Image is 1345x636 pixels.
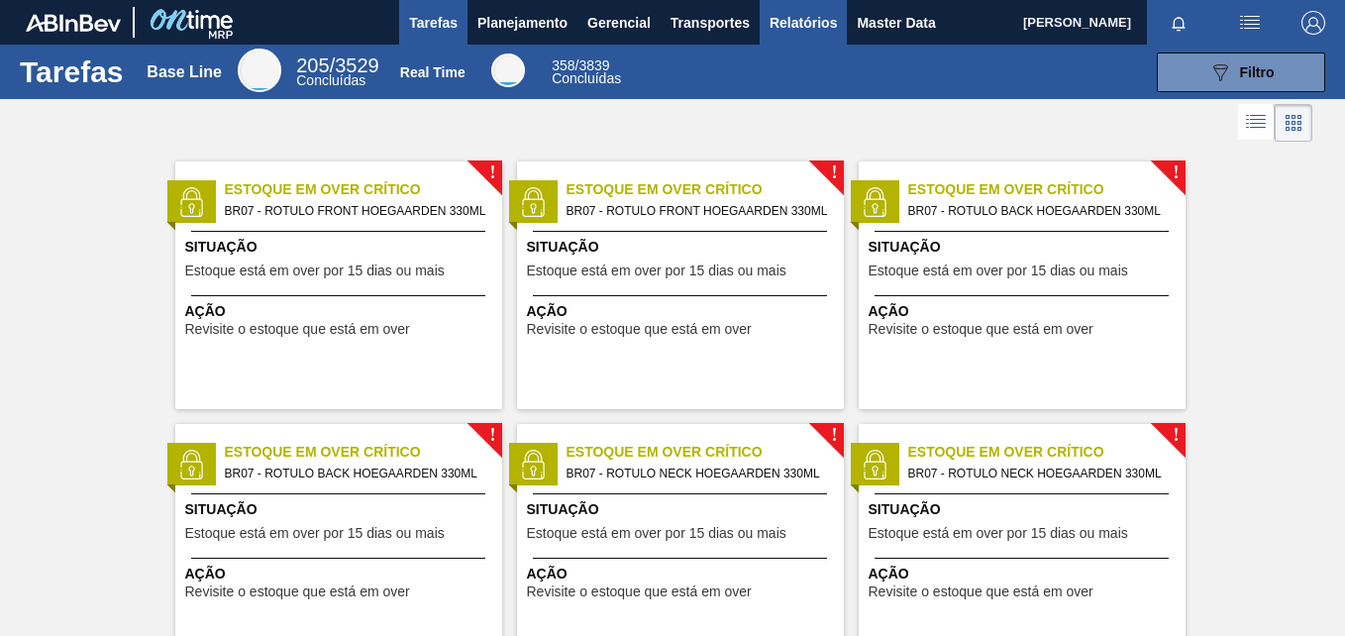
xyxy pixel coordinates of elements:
span: Ação [527,564,839,584]
span: BR07 - ROTULO NECK HOEGAARDEN 330ML [567,463,828,484]
span: Gerencial [587,11,651,35]
span: 358 [552,57,574,73]
div: Base Line [296,57,378,87]
div: Visão em Cards [1275,104,1312,142]
span: Situação [869,499,1181,520]
span: Revisite o estoque que está em over [527,322,752,337]
div: Base Line [238,49,281,92]
span: Ação [527,301,839,322]
span: / 3839 [552,57,609,73]
img: status [860,450,889,479]
span: Transportes [671,11,750,35]
span: Ação [869,564,1181,584]
span: / 3529 [296,54,378,76]
span: Estoque em Over Crítico [225,179,502,200]
span: Estoque está em over por 15 dias ou mais [185,526,445,541]
span: 205 [296,54,329,76]
img: Logout [1301,11,1325,35]
span: Estoque em Over Crítico [567,179,844,200]
span: Filtro [1240,64,1275,80]
span: Estoque em Over Crítico [908,179,1186,200]
span: BR07 - ROTULO BACK HOEGAARDEN 330ML [908,200,1170,222]
div: Real Time [491,53,525,87]
span: Ação [185,564,497,584]
span: ! [489,428,495,443]
span: Relatórios [770,11,837,35]
span: Situação [185,237,497,258]
span: ! [489,165,495,180]
span: Estoque em Over Crítico [225,442,502,463]
span: Concluídas [552,70,621,86]
img: TNhmsLtSVTkK8tSr43FrP2fwEKptu5GPRR3wAAAABJRU5ErkJggg== [26,14,121,32]
span: Situação [869,237,1181,258]
span: ! [1173,165,1179,180]
span: Estoque está em over por 15 dias ou mais [527,526,786,541]
span: Revisite o estoque que está em over [185,584,410,599]
span: Master Data [857,11,935,35]
span: Estoque está em over por 15 dias ou mais [869,264,1128,278]
span: Estoque está em over por 15 dias ou mais [869,526,1128,541]
img: status [518,187,548,217]
span: BR07 - ROTULO FRONT HOEGAARDEN 330ML [567,200,828,222]
span: Revisite o estoque que está em over [185,322,410,337]
span: Ação [869,301,1181,322]
button: Notificações [1147,9,1210,37]
span: Situação [185,499,497,520]
span: BR07 - ROTULO FRONT HOEGAARDEN 330ML [225,200,486,222]
span: Planejamento [477,11,568,35]
span: Estoque está em over por 15 dias ou mais [185,264,445,278]
h1: Tarefas [20,60,124,83]
div: Real Time [552,59,621,85]
img: userActions [1238,11,1262,35]
span: Situação [527,499,839,520]
div: Real Time [400,64,466,80]
span: Concluídas [296,72,365,88]
div: Visão em Lista [1238,104,1275,142]
span: BR07 - ROTULO NECK HOEGAARDEN 330ML [908,463,1170,484]
span: Ação [185,301,497,322]
div: Base Line [147,63,222,81]
img: status [860,187,889,217]
span: Revisite o estoque que está em over [869,322,1093,337]
span: Estoque está em over por 15 dias ou mais [527,264,786,278]
span: BR07 - ROTULO BACK HOEGAARDEN 330ML [225,463,486,484]
span: Revisite o estoque que está em over [527,584,752,599]
img: status [176,187,206,217]
span: Tarefas [409,11,458,35]
span: Estoque em Over Crítico [908,442,1186,463]
span: ! [831,165,837,180]
span: ! [1173,428,1179,443]
img: status [176,450,206,479]
span: Revisite o estoque que está em over [869,584,1093,599]
button: Filtro [1157,53,1325,92]
img: status [518,450,548,479]
span: ! [831,428,837,443]
span: Estoque em Over Crítico [567,442,844,463]
span: Situação [527,237,839,258]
